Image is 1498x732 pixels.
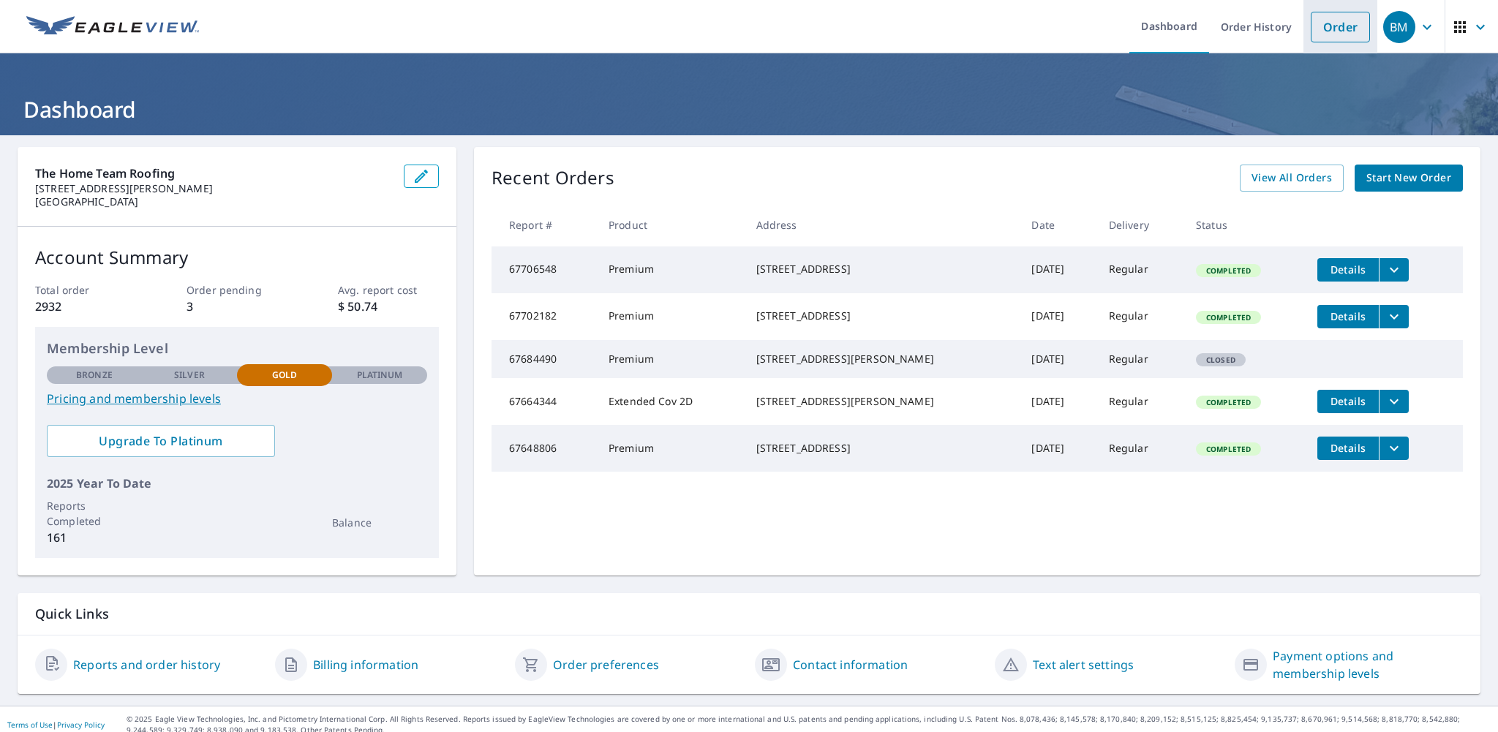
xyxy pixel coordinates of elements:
span: View All Orders [1252,169,1332,187]
p: | [7,720,105,729]
a: Pricing and membership levels [47,390,427,407]
p: [GEOGRAPHIC_DATA] [35,195,392,208]
span: Closed [1197,355,1244,365]
td: 67648806 [492,425,597,472]
a: Privacy Policy [57,720,105,730]
td: Premium [597,340,745,378]
p: Balance [332,515,427,530]
p: Reports Completed [47,498,142,529]
td: [DATE] [1020,378,1096,425]
p: The Home Team Roofing [35,165,392,182]
button: filesDropdownBtn-67648806 [1379,437,1409,460]
td: Premium [597,425,745,472]
div: BM [1383,11,1415,43]
td: [DATE] [1020,246,1096,293]
a: Upgrade To Platinum [47,425,275,457]
td: [DATE] [1020,425,1096,472]
span: Start New Order [1366,169,1451,187]
th: Report # [492,203,597,246]
a: Terms of Use [7,720,53,730]
span: Details [1326,441,1370,455]
td: 67702182 [492,293,597,340]
td: 67684490 [492,340,597,378]
span: Completed [1197,312,1260,322]
p: 3 [187,298,287,315]
p: Bronze [76,369,113,382]
button: filesDropdownBtn-67702182 [1379,305,1409,328]
span: Details [1326,263,1370,276]
p: Recent Orders [492,165,614,192]
p: Account Summary [35,244,439,271]
div: [STREET_ADDRESS] [756,309,1009,323]
a: Billing information [313,656,418,673]
p: [STREET_ADDRESS][PERSON_NAME] [35,182,392,195]
a: Contact information [793,656,908,673]
div: [STREET_ADDRESS][PERSON_NAME] [756,352,1009,366]
a: Order [1311,12,1370,42]
p: Membership Level [47,339,427,358]
p: Quick Links [35,605,1463,623]
a: Text alert settings [1033,656,1134,673]
td: [DATE] [1020,293,1096,340]
p: Order pending [187,282,287,298]
button: filesDropdownBtn-67706548 [1379,258,1409,282]
th: Status [1184,203,1306,246]
td: Regular [1097,378,1184,425]
td: Premium [597,246,745,293]
p: Gold [272,369,297,382]
a: Reports and order history [73,656,220,673]
td: 67706548 [492,246,597,293]
td: Extended Cov 2D [597,378,745,425]
p: 161 [47,529,142,546]
td: [DATE] [1020,340,1096,378]
button: detailsBtn-67648806 [1317,437,1379,460]
button: filesDropdownBtn-67664344 [1379,390,1409,413]
th: Product [597,203,745,246]
span: Completed [1197,397,1260,407]
div: [STREET_ADDRESS] [756,262,1009,276]
div: [STREET_ADDRESS][PERSON_NAME] [756,394,1009,409]
a: Start New Order [1355,165,1463,192]
span: Details [1326,309,1370,323]
a: Order preferences [553,656,659,673]
th: Date [1020,203,1096,246]
span: Completed [1197,265,1260,276]
span: Details [1326,394,1370,408]
td: Premium [597,293,745,340]
td: 67664344 [492,378,597,425]
p: 2025 Year To Date [47,475,427,492]
button: detailsBtn-67702182 [1317,305,1379,328]
th: Delivery [1097,203,1184,246]
td: Regular [1097,340,1184,378]
img: EV Logo [26,16,199,38]
span: Completed [1197,444,1260,454]
td: Regular [1097,293,1184,340]
div: [STREET_ADDRESS] [756,441,1009,456]
h1: Dashboard [18,94,1480,124]
span: Upgrade To Platinum [59,433,263,449]
td: Regular [1097,246,1184,293]
a: Payment options and membership levels [1273,647,1463,682]
p: $ 50.74 [338,298,439,315]
p: Platinum [357,369,403,382]
td: Regular [1097,425,1184,472]
button: detailsBtn-67706548 [1317,258,1379,282]
a: View All Orders [1240,165,1344,192]
p: Avg. report cost [338,282,439,298]
th: Address [745,203,1020,246]
p: Silver [174,369,205,382]
button: detailsBtn-67664344 [1317,390,1379,413]
p: 2932 [35,298,136,315]
p: Total order [35,282,136,298]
